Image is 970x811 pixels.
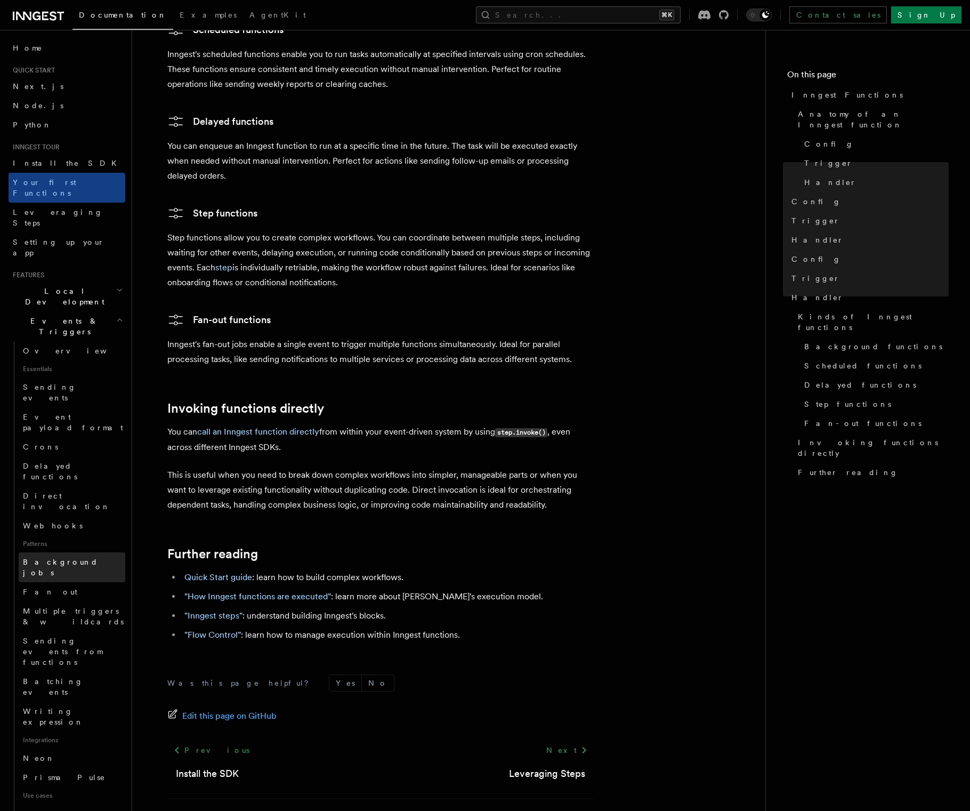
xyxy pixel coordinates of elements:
[800,375,949,395] a: Delayed functions
[19,787,125,804] span: Use cases
[19,535,125,552] span: Patterns
[13,101,63,110] span: Node.js
[19,552,125,582] a: Background jobs
[804,399,891,409] span: Step functions
[19,582,125,601] a: Fan out
[891,6,961,23] a: Sign Up
[23,677,83,696] span: Batching events
[167,401,324,416] a: Invoking functions directly
[23,492,110,511] span: Direct invocation
[9,66,55,75] span: Quick start
[791,273,840,284] span: Trigger
[798,467,898,478] span: Further reading
[800,154,949,173] a: Trigger
[167,337,594,367] p: Inngest's fan-out jobs enable a single event to trigger multiple functions simultaneously. Ideal ...
[197,427,319,437] a: call an Inngest function directly
[787,211,949,230] a: Trigger
[804,418,921,429] span: Fan-out functions
[184,572,252,582] a: Quick Start guide
[800,337,949,356] a: Background functions
[791,215,840,226] span: Trigger
[787,269,949,288] a: Trigger
[798,109,949,130] span: Anatomy of an Inngest function
[167,424,594,455] p: You can from within your event-driven system by using , even across different Inngest SDKs.
[19,768,125,787] a: Prisma Pulse
[19,341,125,360] a: Overview
[23,588,77,596] span: Fan out
[167,139,594,183] p: You can enqueue an Inngest function to run at a specific time in the future. The task will be exe...
[167,547,258,561] a: Further reading
[19,732,125,749] span: Integrations
[540,741,594,760] a: Next
[804,158,853,168] span: Trigger
[167,678,316,688] p: Was this page helpful?
[167,468,594,512] p: This is useful when you need to break down complex workflows into simpler, manageable parts or wh...
[13,178,76,197] span: Your first Functions
[791,196,841,207] span: Config
[23,607,124,626] span: Multiple triggers & wildcards
[181,589,594,604] li: : learn more about [PERSON_NAME]'s execution model.
[13,43,43,53] span: Home
[167,709,277,724] a: Edit this page on GitHub
[362,675,394,691] button: No
[787,192,949,211] a: Config
[19,486,125,516] a: Direct invocation
[9,96,125,115] a: Node.js
[9,38,125,58] a: Home
[23,383,76,402] span: Sending events
[9,282,125,311] button: Local Development
[794,463,949,482] a: Further reading
[791,254,841,264] span: Config
[9,154,125,173] a: Install the SDK
[167,205,257,222] a: Step functions
[476,6,681,23] button: Search...⌘K
[804,380,916,390] span: Delayed functions
[800,134,949,154] a: Config
[787,230,949,250] a: Handler
[13,121,52,129] span: Python
[181,608,594,623] li: : understand building Inngest's blocks.
[19,672,125,702] a: Batching events
[184,591,331,601] a: "How Inngest functions are executed"
[794,105,949,134] a: Anatomy of an Inngest function
[9,271,44,279] span: Features
[800,395,949,414] a: Step functions
[798,437,949,459] span: Invoking functions directly
[794,307,949,337] a: Kinds of Inngest functions
[72,3,173,30] a: Documentation
[804,360,921,371] span: Scheduled functions
[659,10,674,20] kbd: ⌘K
[173,3,243,29] a: Examples
[787,288,949,307] a: Handler
[23,754,55,762] span: Neon
[23,443,58,451] span: Crons
[791,292,844,303] span: Handler
[804,177,856,188] span: Handler
[787,250,949,269] a: Config
[800,356,949,375] a: Scheduled functions
[181,628,594,643] li: : learn how to manage execution within Inngest functions.
[19,407,125,437] a: Event payload format
[9,316,116,337] span: Events & Triggers
[19,516,125,535] a: Webhooks
[182,709,277,724] span: Edit this page on GitHub
[181,570,594,585] li: : learn how to build complex workflows.
[79,11,167,19] span: Documentation
[19,437,125,456] a: Crons
[23,773,106,782] span: Prisma Pulse
[495,428,547,437] code: step.invoke()
[167,113,273,130] a: Delayed functions
[19,360,125,378] span: Essentials
[167,741,255,760] a: Previous
[167,311,271,328] a: Fan-out functions
[13,82,63,91] span: Next.js
[9,203,125,232] a: Leveraging Steps
[19,749,125,768] a: Neon
[19,702,125,732] a: Writing expression
[13,208,103,227] span: Leveraging Steps
[804,341,942,352] span: Background functions
[23,558,98,577] span: Background jobs
[23,347,133,355] span: Overview
[184,611,242,621] a: "Inngest steps"
[167,47,594,92] p: Inngest's scheduled functions enable you to run tasks automatically at specified intervals using ...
